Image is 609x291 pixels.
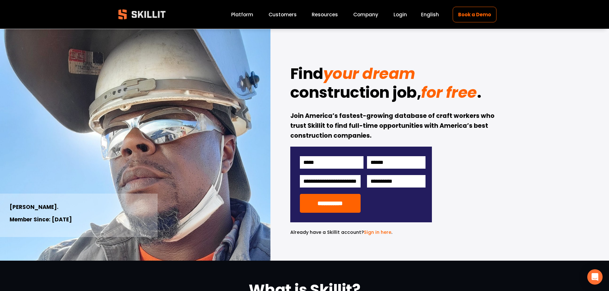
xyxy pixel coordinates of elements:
strong: Join America’s fastest-growing database of craft workers who trust Skillit to find full-time oppo... [290,111,496,140]
a: Customers [269,10,297,19]
a: folder dropdown [312,10,338,19]
strong: construction job, [290,82,421,103]
a: Login [394,10,407,19]
em: your dream [323,63,415,84]
em: for free [421,82,477,103]
span: English [421,11,439,18]
p: . [290,229,432,236]
strong: Member Since: [DATE] [10,216,72,223]
a: Book a Demo [453,7,496,22]
span: Resources [312,11,338,18]
span: Already have a Skillit account? [290,229,364,235]
div: language picker [421,10,439,19]
strong: [PERSON_NAME]. [10,203,59,211]
a: Platform [231,10,253,19]
strong: Find [290,63,323,84]
a: Sign in here [364,229,391,235]
img: Skillit [113,5,171,24]
div: Open Intercom Messenger [587,269,603,285]
strong: . [477,82,481,103]
a: Company [353,10,378,19]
